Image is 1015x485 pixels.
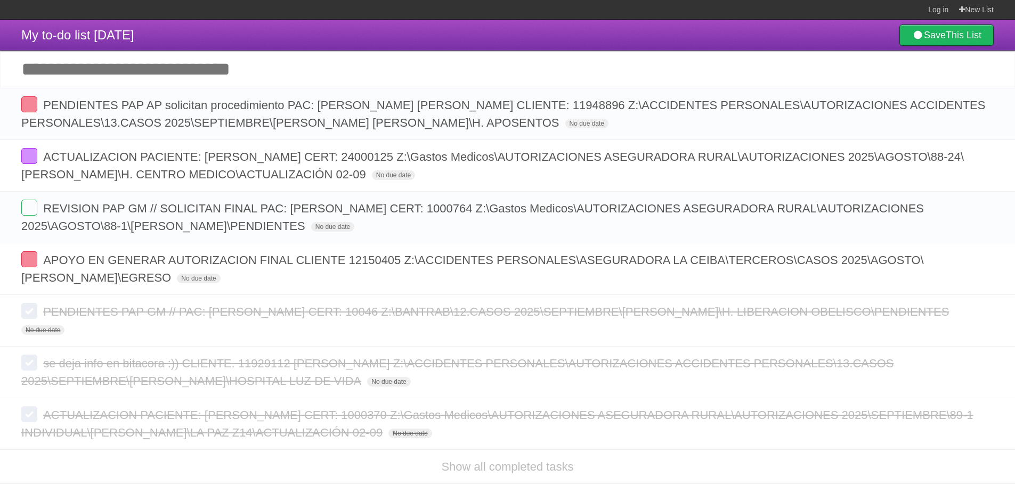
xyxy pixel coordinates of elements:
[21,303,37,319] label: Done
[311,222,354,232] span: No due date
[21,98,985,129] span: PENDIENTES PAP AP solicitan procedimiento PAC: [PERSON_NAME] [PERSON_NAME] CLIENTE: 11948896 Z:\A...
[367,377,410,387] span: No due date
[21,325,64,335] span: No due date
[21,200,37,216] label: Done
[21,251,37,267] label: Done
[946,30,981,40] b: This List
[21,406,37,422] label: Done
[565,119,608,128] span: No due date
[21,202,924,233] span: REVISION PAP GM // SOLICITAN FINAL PAC: [PERSON_NAME] CERT: 1000764 Z:\Gastos Medicos\AUTORIZACIO...
[21,253,924,284] span: APOYO EN GENERAR AUTORIZACION FINAL CLIENTE 12150405 Z:\ACCIDENTES PERSONALES\ASEGURADORA LA CEIB...
[21,408,973,439] span: ACTUALIZACION PACIENTE: [PERSON_NAME] CERT: 1000370 Z:\Gastos Medicos\AUTORIZACIONES ASEGURADORA ...
[21,28,134,42] span: My to-do list [DATE]
[21,96,37,112] label: Done
[43,305,952,318] span: PENDIENTES PAP GM // PAC: [PERSON_NAME] CERT: 10046 Z:\BANTRAB\12.CASOS 2025\SEPTIEMBRE\[PERSON_N...
[899,24,994,46] a: SaveThis List
[21,357,894,388] span: se deja info en bitacora :)) CLIENTE. 11929112 [PERSON_NAME] Z:\ACCIDENTES PERSONALES\AUTORIZACIO...
[372,170,415,180] span: No due date
[21,148,37,164] label: Done
[441,460,573,473] a: Show all completed tasks
[21,150,964,181] span: ACTUALIZACION PACIENTE: [PERSON_NAME] CERT: 24000125 Z:\Gastos Medicos\AUTORIZACIONES ASEGURADORA...
[388,429,432,438] span: No due date
[177,274,220,283] span: No due date
[21,355,37,371] label: Done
